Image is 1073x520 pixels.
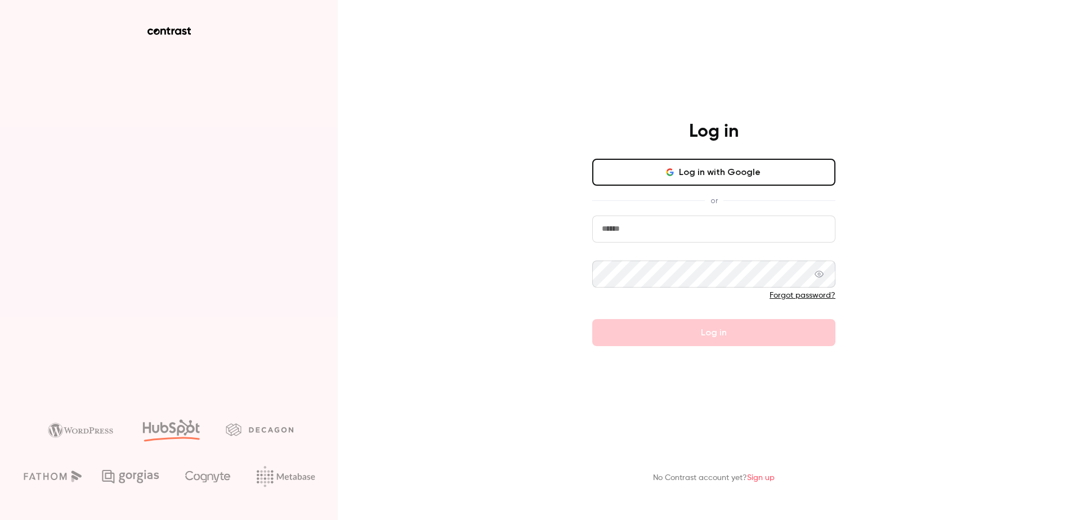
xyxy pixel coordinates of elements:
[689,120,739,143] h4: Log in
[770,292,835,299] a: Forgot password?
[653,472,775,484] p: No Contrast account yet?
[705,195,723,207] span: or
[592,159,835,186] button: Log in with Google
[226,423,293,436] img: decagon
[747,474,775,482] a: Sign up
